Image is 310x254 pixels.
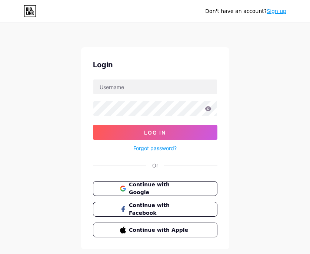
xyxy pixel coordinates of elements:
[144,129,166,136] span: Log In
[129,201,190,217] span: Continue with Facebook
[133,144,177,152] a: Forgot password?
[93,202,217,217] button: Continue with Facebook
[205,7,286,15] div: Don't have an account?
[93,223,217,237] button: Continue with Apple
[93,181,217,196] button: Continue with Google
[152,162,158,169] div: Or
[267,8,286,14] a: Sign up
[93,125,217,140] button: Log In
[129,226,190,234] span: Continue with Apple
[129,181,190,196] span: Continue with Google
[93,79,217,94] input: Username
[93,59,217,70] div: Login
